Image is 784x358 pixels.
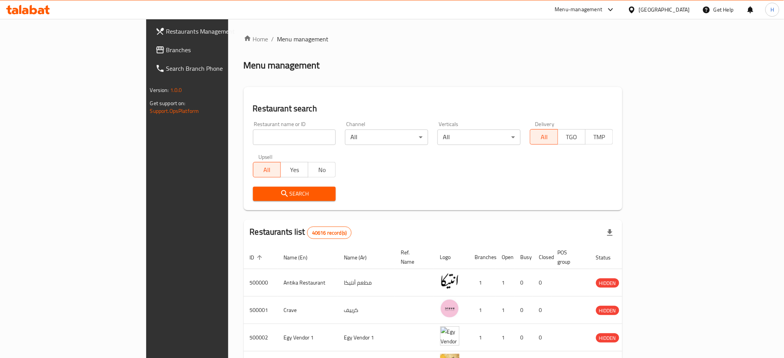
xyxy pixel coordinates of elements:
[558,248,581,266] span: POS group
[596,278,619,288] div: HIDDEN
[533,245,552,269] th: Closed
[284,164,305,176] span: Yes
[533,131,555,143] span: All
[533,324,552,351] td: 0
[469,324,496,351] td: 1
[639,5,690,14] div: [GEOGRAPHIC_DATA]
[440,271,459,291] img: Antika Restaurant
[558,129,586,145] button: TGO
[258,154,273,160] label: Upsell
[308,162,336,177] button: No
[401,248,425,266] span: Ref. Name
[244,34,623,44] nav: breadcrumb
[256,164,278,176] span: All
[253,187,336,201] button: Search
[307,227,352,239] div: Total records count
[311,164,333,176] span: No
[596,279,619,288] span: HIDDEN
[280,162,308,177] button: Yes
[514,245,533,269] th: Busy
[514,297,533,324] td: 0
[596,306,619,315] span: HIDDEN
[496,269,514,297] td: 1
[596,333,619,343] div: HIDDEN
[496,324,514,351] td: 1
[259,189,330,199] span: Search
[253,162,281,177] button: All
[277,34,329,44] span: Menu management
[601,223,619,242] div: Export file
[149,22,277,41] a: Restaurants Management
[338,324,395,351] td: Egy Vendor 1
[150,106,199,116] a: Support.OpsPlatform
[344,253,377,262] span: Name (Ar)
[596,253,621,262] span: Status
[469,245,496,269] th: Branches
[166,27,271,36] span: Restaurants Management
[244,59,320,72] h2: Menu management
[589,131,610,143] span: TMP
[250,226,352,239] h2: Restaurants list
[149,59,277,78] a: Search Branch Phone
[469,297,496,324] td: 1
[284,253,318,262] span: Name (En)
[555,5,603,14] div: Menu-management
[440,299,459,318] img: Crave
[307,229,351,237] span: 40616 record(s)
[150,85,169,95] span: Version:
[530,129,558,145] button: All
[469,269,496,297] td: 1
[278,324,338,351] td: Egy Vendor 1
[170,85,182,95] span: 1.0.0
[250,253,265,262] span: ID
[770,5,774,14] span: H
[150,98,186,108] span: Get support on:
[434,245,469,269] th: Logo
[533,297,552,324] td: 0
[561,131,582,143] span: TGO
[166,45,271,55] span: Branches
[496,245,514,269] th: Open
[338,269,395,297] td: مطعم أنتيكا
[535,121,555,127] label: Delivery
[440,326,459,346] img: Egy Vendor 1
[149,41,277,59] a: Branches
[533,269,552,297] td: 0
[278,297,338,324] td: Crave
[437,130,521,145] div: All
[585,129,613,145] button: TMP
[514,269,533,297] td: 0
[253,103,613,114] h2: Restaurant search
[514,324,533,351] td: 0
[496,297,514,324] td: 1
[166,64,271,73] span: Search Branch Phone
[345,130,428,145] div: All
[253,130,336,145] input: Search for restaurant name or ID..
[338,297,395,324] td: كرييف
[596,334,619,343] span: HIDDEN
[278,269,338,297] td: Antika Restaurant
